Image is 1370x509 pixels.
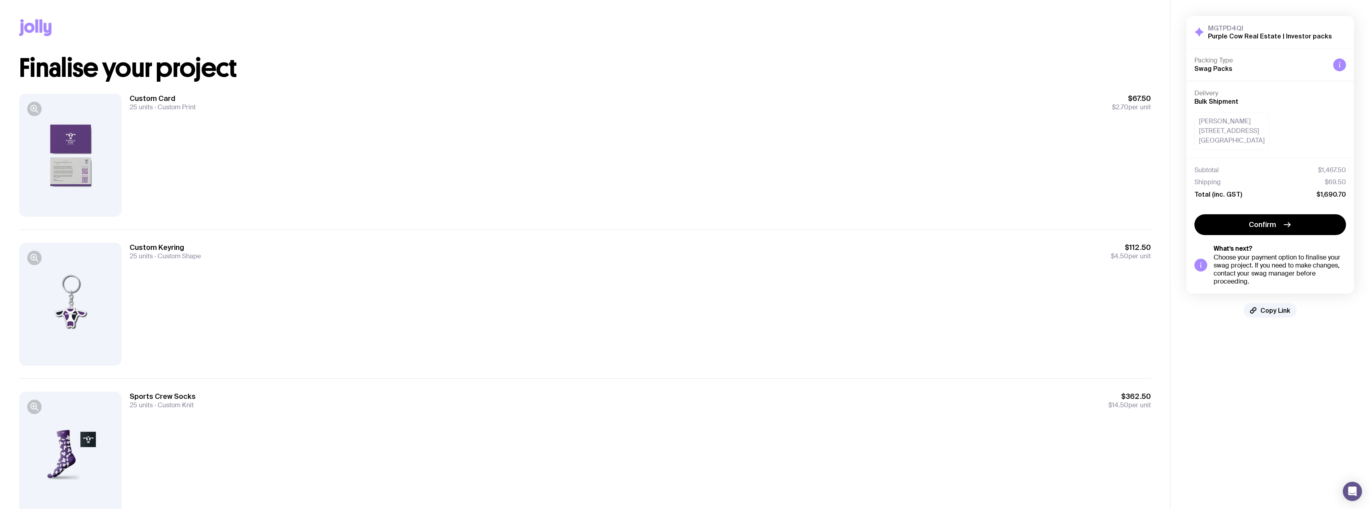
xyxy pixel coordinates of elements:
span: Custom Knit [153,401,194,409]
span: $67.50 [1112,94,1151,103]
span: 25 units [130,401,153,409]
span: $69.50 [1325,178,1346,186]
span: Subtotal [1194,166,1219,174]
span: Bulk Shipment [1194,98,1238,105]
button: Copy Link [1244,303,1297,318]
span: 25 units [130,103,153,111]
h3: Sports Crew Socks [130,392,196,401]
span: Shipping [1194,178,1221,186]
span: $1,690.70 [1316,190,1346,198]
span: Confirm [1249,220,1276,229]
h3: Custom Keyring [130,243,201,252]
span: $2.70 [1112,103,1128,111]
span: per unit [1111,252,1151,260]
h1: Finalise your project [19,55,1151,81]
span: Copy Link [1260,306,1290,314]
div: [PERSON_NAME] [STREET_ADDRESS] [GEOGRAPHIC_DATA] [1194,112,1269,150]
span: $112.50 [1111,243,1151,252]
span: Custom Print [153,103,196,111]
span: 25 units [130,252,153,260]
h3: Custom Card [130,94,196,103]
h3: MGTPD4QI [1208,24,1332,32]
span: per unit [1108,401,1151,409]
h5: What’s next? [1214,245,1346,253]
h4: Packing Type [1194,56,1327,64]
h2: Purple Cow Real Estate | Investor packs [1208,32,1332,40]
span: Custom Shape [153,252,201,260]
button: Confirm [1194,214,1346,235]
div: Choose your payment option to finalise your swag project. If you need to make changes, contact yo... [1214,253,1346,286]
span: $14.50 [1108,401,1128,409]
span: $4.50 [1111,252,1128,260]
span: Swag Packs [1194,65,1232,72]
div: Open Intercom Messenger [1343,482,1362,501]
span: Total (inc. GST) [1194,190,1242,198]
span: $362.50 [1108,392,1151,401]
span: per unit [1112,103,1151,111]
span: $1,467.50 [1318,166,1346,174]
h4: Delivery [1194,89,1346,97]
